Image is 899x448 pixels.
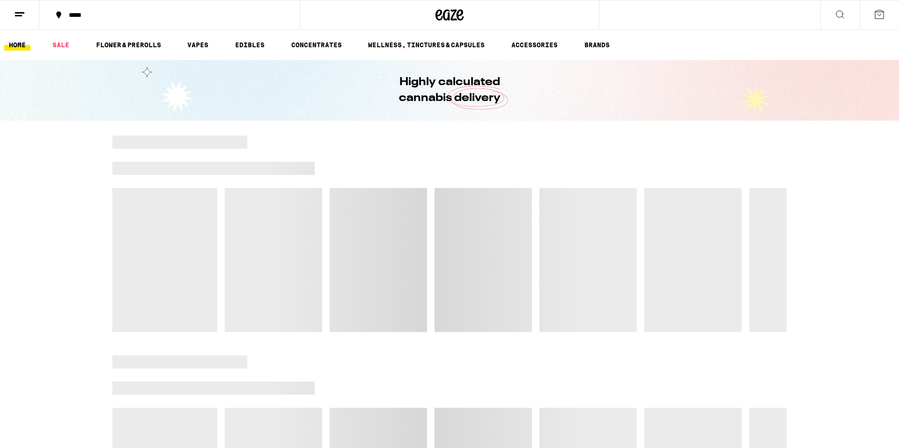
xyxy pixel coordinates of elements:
[580,39,614,51] button: BRANDS
[230,39,269,51] a: EDIBLES
[363,39,489,51] a: WELLNESS, TINCTURES & CAPSULES
[4,39,30,51] a: HOME
[287,39,346,51] a: CONCENTRATES
[507,39,562,51] a: ACCESSORIES
[183,39,213,51] a: VAPES
[372,74,527,106] h1: Highly calculated cannabis delivery
[48,39,74,51] a: SALE
[91,39,166,51] a: FLOWER & PREROLLS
